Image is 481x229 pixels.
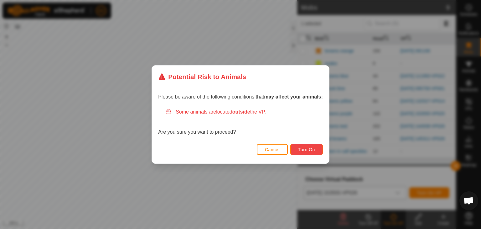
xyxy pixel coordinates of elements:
[257,144,288,155] button: Cancel
[290,144,323,155] button: Turn On
[459,191,478,210] div: Open chat
[265,147,280,152] span: Cancel
[216,109,266,114] span: located the VP.
[158,94,323,99] span: Please be aware of the following conditions that
[232,109,250,114] strong: outside
[166,108,323,116] div: Some animals are
[264,94,323,99] strong: may affect your animals:
[158,72,246,82] div: Potential Risk to Animals
[158,108,323,136] div: Are you sure you want to proceed?
[298,147,315,152] span: Turn On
